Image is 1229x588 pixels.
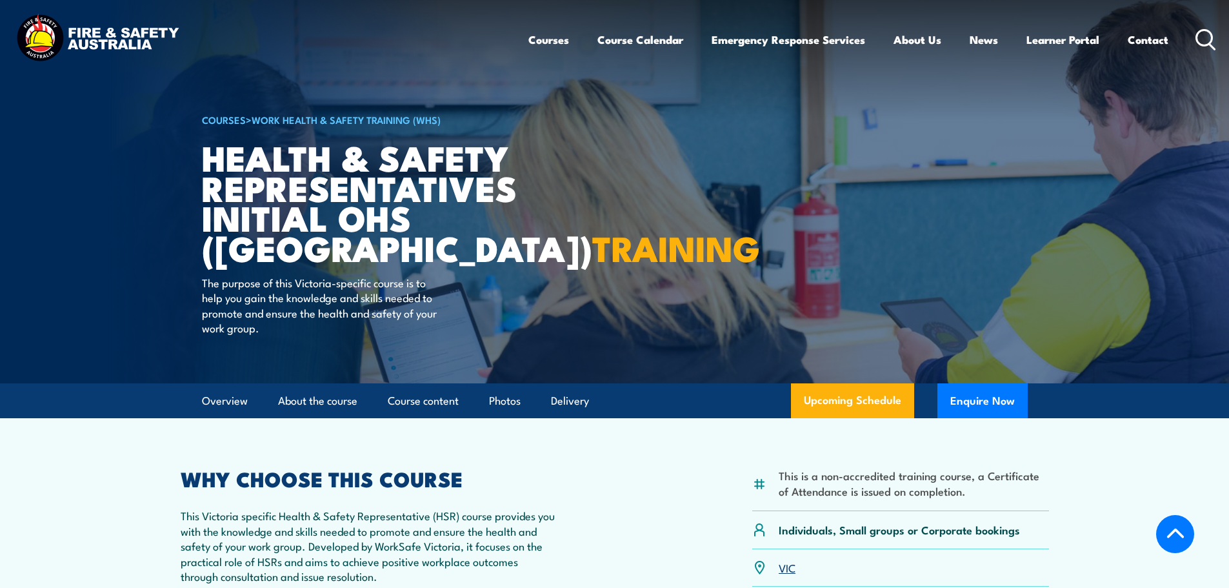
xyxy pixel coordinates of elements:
[1128,23,1168,57] a: Contact
[779,560,795,575] a: VIC
[252,112,441,127] a: Work Health & Safety Training (WHS)
[489,384,521,418] a: Photos
[388,384,459,418] a: Course content
[202,384,248,418] a: Overview
[202,142,521,263] h1: Health & Safety Representatives Initial OHS ([GEOGRAPHIC_DATA])
[181,508,557,583] p: This Victoria specific Health & Safety Representative (HSR) course provides you with the knowledg...
[779,522,1020,537] p: Individuals, Small groups or Corporate bookings
[779,468,1049,498] li: This is a non-accredited training course, a Certificate of Attendance is issued on completion.
[181,469,557,487] h2: WHY CHOOSE THIS COURSE
[551,384,589,418] a: Delivery
[791,383,914,418] a: Upcoming Schedule
[712,23,865,57] a: Emergency Response Services
[597,23,683,57] a: Course Calendar
[1026,23,1099,57] a: Learner Portal
[592,220,760,274] strong: TRAINING
[937,383,1028,418] button: Enquire Now
[528,23,569,57] a: Courses
[202,275,437,336] p: The purpose of this Victoria-specific course is to help you gain the knowledge and skills needed ...
[202,112,521,127] h6: >
[894,23,941,57] a: About Us
[278,384,357,418] a: About the course
[970,23,998,57] a: News
[202,112,246,127] a: COURSES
